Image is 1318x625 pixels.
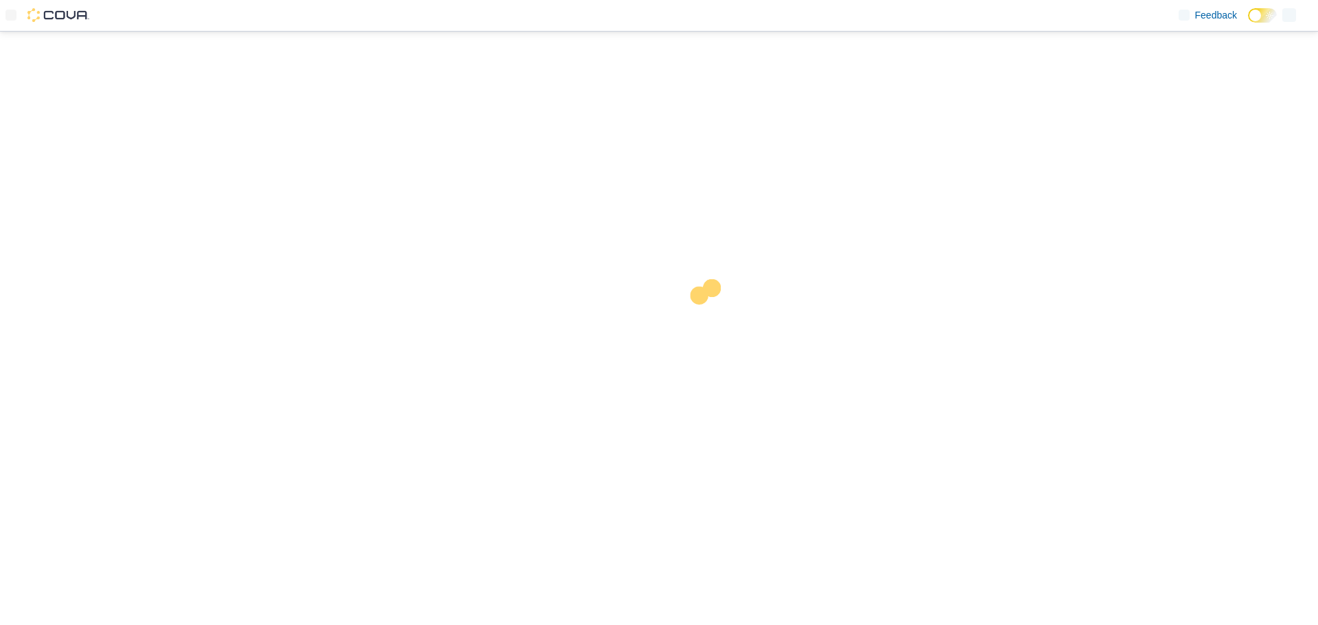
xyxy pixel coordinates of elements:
a: Feedback [1173,1,1242,29]
img: Cova [27,8,89,22]
input: Dark Mode [1248,8,1277,23]
span: Feedback [1195,8,1237,22]
img: cova-loader [659,269,762,372]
